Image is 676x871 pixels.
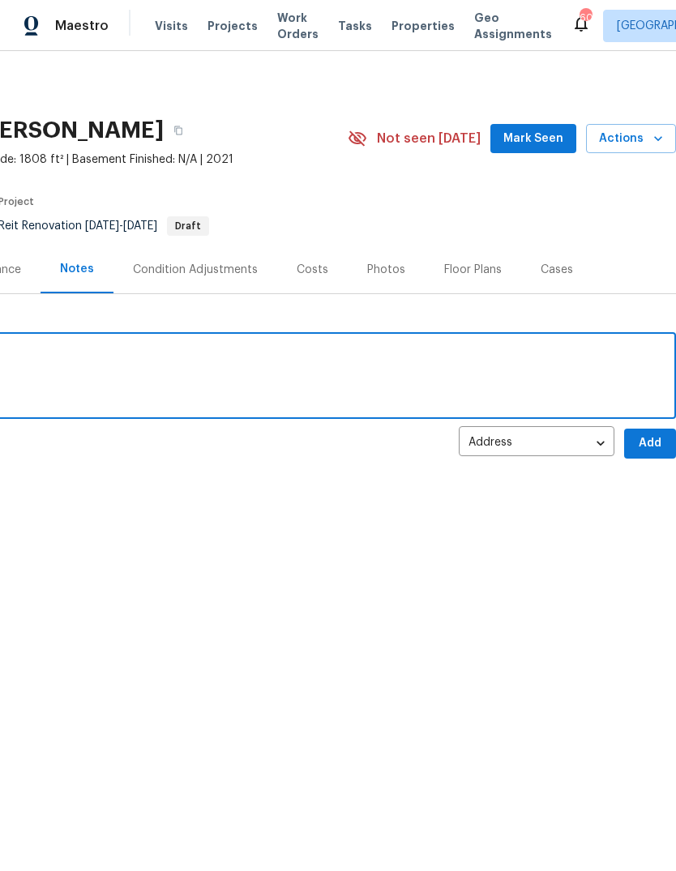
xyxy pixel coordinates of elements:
[503,129,563,149] span: Mark Seen
[60,261,94,277] div: Notes
[164,116,193,145] button: Copy Address
[277,10,319,42] span: Work Orders
[459,424,614,463] div: Address
[85,220,119,232] span: [DATE]
[169,221,208,231] span: Draft
[208,18,258,34] span: Projects
[541,262,573,278] div: Cases
[624,429,676,459] button: Add
[338,20,372,32] span: Tasks
[637,433,663,454] span: Add
[599,129,663,149] span: Actions
[367,262,405,278] div: Photos
[85,220,157,232] span: -
[490,124,576,154] button: Mark Seen
[155,18,188,34] span: Visits
[123,220,157,232] span: [DATE]
[297,262,328,278] div: Costs
[133,262,258,278] div: Condition Adjustments
[55,18,109,34] span: Maestro
[377,130,481,147] span: Not seen [DATE]
[586,124,676,154] button: Actions
[391,18,455,34] span: Properties
[474,10,552,42] span: Geo Assignments
[444,262,502,278] div: Floor Plans
[580,10,591,26] div: 60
